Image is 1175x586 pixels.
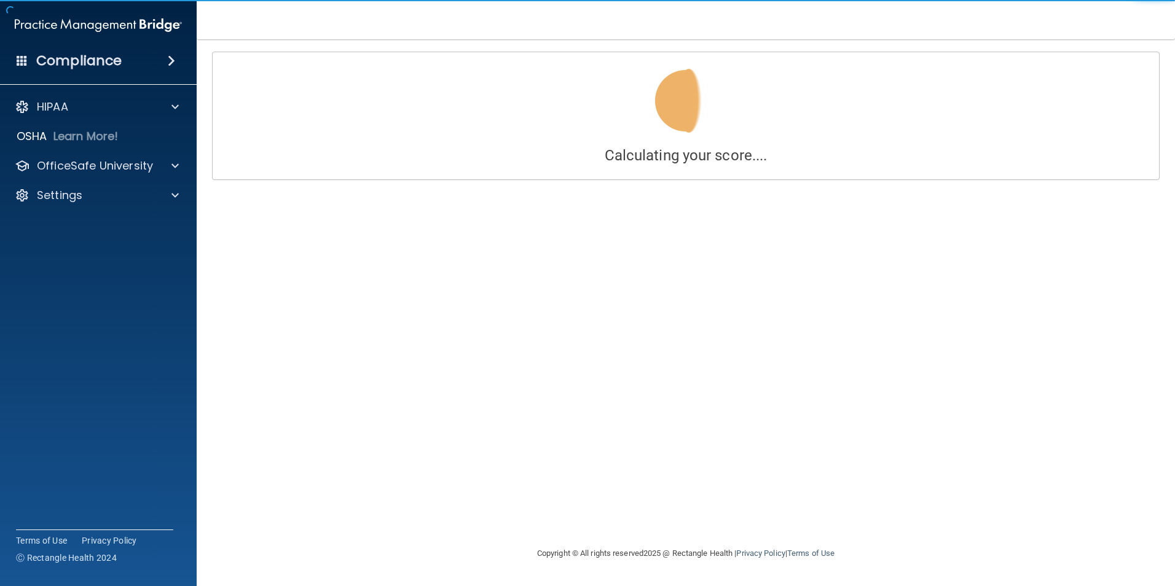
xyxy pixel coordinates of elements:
a: Privacy Policy [736,549,785,558]
a: HIPAA [15,100,179,114]
a: Settings [15,188,179,203]
div: Copyright © All rights reserved 2025 @ Rectangle Health | | [462,534,910,573]
p: Settings [37,188,82,203]
a: Terms of Use [16,534,67,547]
img: loading.6f9b2b87.gif [646,61,725,140]
h4: Compliance [36,52,122,69]
span: Ⓒ Rectangle Health 2024 [16,552,117,564]
img: PMB logo [15,13,182,37]
h4: Calculating your score.... [222,147,1150,163]
p: OSHA [17,129,47,144]
p: Learn More! [53,129,119,144]
p: OfficeSafe University [37,158,153,173]
p: HIPAA [37,100,68,114]
a: Privacy Policy [82,534,137,547]
a: OfficeSafe University [15,158,179,173]
a: Terms of Use [787,549,835,558]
